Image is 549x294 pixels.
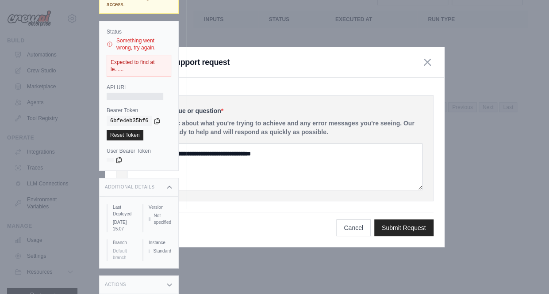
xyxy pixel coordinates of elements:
[107,55,171,77] div: Expected to find at le......
[137,56,230,68] h3: Submit a support request
[113,249,127,260] span: Default branch
[113,204,135,217] label: Last Deployed
[107,116,152,126] code: 6bfe4eb35bf6
[113,239,135,246] label: Branch
[107,107,171,114] label: Bearer Token
[127,119,422,136] p: Please be specific about what you're trying to achieve and any error messages you're seeing. Our ...
[113,220,127,231] time: August 13, 2025 at 15:07 GMT+8
[107,37,171,51] div: Something went wrong, try again.
[107,28,171,35] label: Status
[127,106,422,115] label: Describe your issue or question
[105,185,154,190] h3: Additional Details
[107,84,171,91] label: API URL
[149,204,171,211] label: Version
[107,147,171,155] label: User Bearer Token
[336,219,371,236] button: Cancel
[374,219,434,236] button: Submit Request
[149,212,171,226] div: Not specified
[107,130,143,140] a: Reset Token
[149,248,171,254] div: Standard
[105,282,126,287] h3: Actions
[149,239,171,246] label: Instance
